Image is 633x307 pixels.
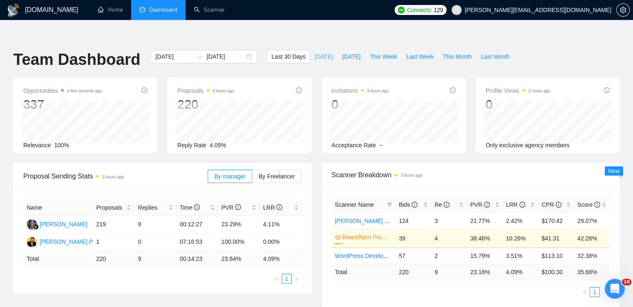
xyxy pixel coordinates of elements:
[582,290,587,295] span: left
[274,276,279,281] span: left
[296,87,302,93] span: info-circle
[406,52,434,61] span: Last Week
[538,229,574,248] td: $41.31
[210,142,226,149] span: 4.09%
[484,202,490,208] span: info-circle
[102,175,124,179] time: 3 hours ago
[594,202,600,208] span: info-circle
[134,216,176,233] td: 9
[503,248,539,264] td: 3.51%
[454,7,459,13] span: user
[343,233,391,242] a: React/Next Frontend Dev
[470,201,490,208] span: PVR
[431,264,467,280] td: 9
[141,87,147,93] span: info-circle
[272,274,282,284] button: left
[604,87,610,93] span: info-circle
[332,142,376,149] span: Acceptance Rate
[332,170,610,180] span: Scanner Breakdown
[385,198,394,211] span: filter
[177,142,206,149] span: Reply Rate
[401,173,423,178] time: 3 hours ago
[335,234,341,240] span: crown
[370,52,397,61] span: This Week
[443,52,472,61] span: This Month
[194,204,200,210] span: info-circle
[134,233,176,251] td: 0
[260,216,301,233] td: 4.11%
[486,86,551,96] span: Profile Views
[444,202,449,208] span: info-circle
[235,204,241,210] span: info-circle
[98,6,123,13] a: homeHome
[503,213,539,229] td: 2.42%
[434,5,443,15] span: 129
[276,204,282,210] span: info-circle
[332,86,389,96] span: Invitations
[365,50,402,63] button: This Week
[7,4,20,17] img: logo
[399,201,417,208] span: Bids
[519,202,525,208] span: info-circle
[196,53,203,60] span: swap-right
[580,287,590,297] li: Previous Page
[538,213,574,229] td: $170.42
[412,202,417,208] span: info-circle
[332,97,389,112] div: 0
[574,229,610,248] td: 42.28%
[395,213,431,229] td: 124
[180,204,200,211] span: Time
[40,220,87,229] div: [PERSON_NAME]
[282,274,292,284] li: 1
[605,279,625,299] iframe: Intercom live chat
[577,201,600,208] span: Score
[218,251,260,267] td: 23.64 %
[342,52,360,61] span: [DATE]
[574,213,610,229] td: 29.07%
[23,86,102,96] span: Opportunities
[379,142,383,149] span: --
[602,290,607,295] span: right
[33,224,39,230] img: gigradar-bm.png
[335,201,374,208] span: Scanner Name
[402,50,438,63] button: Last Week
[450,87,456,93] span: info-circle
[395,248,431,264] td: 57
[503,264,539,280] td: 4.09 %
[93,251,134,267] td: 220
[503,229,539,248] td: 10.26%
[315,52,333,61] span: [DATE]
[93,200,134,216] th: Proposals
[538,248,574,264] td: $113.10
[481,52,509,61] span: Last Month
[282,274,291,283] a: 1
[600,287,610,297] button: right
[616,7,630,13] a: setting
[338,50,365,63] button: [DATE]
[258,173,295,180] span: By Freelancer
[271,52,305,61] span: Last 30 Days
[556,202,561,208] span: info-circle
[96,203,125,212] span: Proposals
[467,264,503,280] td: 23.18 %
[177,97,234,112] div: 220
[431,248,467,264] td: 2
[335,218,419,224] a: [PERSON_NAME] Development
[27,220,87,227] a: RS[PERSON_NAME]
[176,216,218,233] td: 00:12:27
[40,237,109,246] div: [PERSON_NAME] Punjabi
[332,264,396,280] td: Total
[134,251,176,267] td: 9
[310,50,338,63] button: [DATE]
[431,229,467,248] td: 4
[213,89,235,93] time: 3 hours ago
[177,86,234,96] span: Proposals
[23,97,102,112] div: 337
[221,204,241,211] span: PVR
[13,50,140,69] h1: Team Dashboard
[467,248,503,264] td: 15.79%
[267,50,310,63] button: Last 30 Days
[367,89,389,93] time: 3 hours ago
[292,274,302,284] button: right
